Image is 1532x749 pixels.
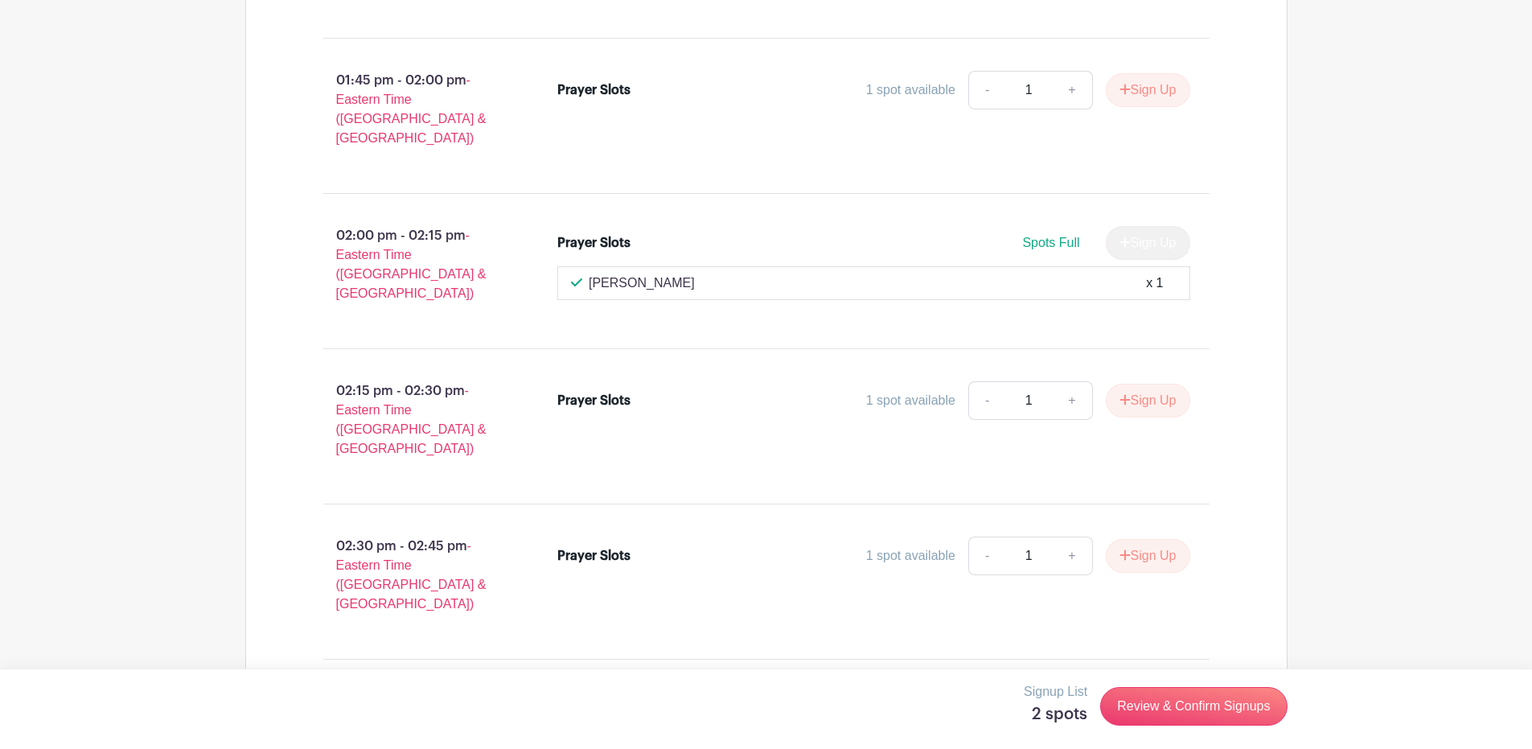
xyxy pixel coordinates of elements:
[336,539,487,611] span: - Eastern Time ([GEOGRAPHIC_DATA] & [GEOGRAPHIC_DATA])
[1146,274,1163,293] div: x 1
[1022,236,1079,249] span: Spots Full
[866,546,955,566] div: 1 spot available
[968,381,1005,420] a: -
[298,375,532,465] p: 02:15 pm - 02:30 pm
[336,228,487,300] span: - Eastern Time ([GEOGRAPHIC_DATA] & [GEOGRAPHIC_DATA])
[336,73,487,145] span: - Eastern Time ([GEOGRAPHIC_DATA] & [GEOGRAPHIC_DATA])
[1052,381,1092,420] a: +
[1052,537,1092,575] a: +
[298,220,532,310] p: 02:00 pm - 02:15 pm
[968,71,1005,109] a: -
[1024,705,1087,724] h5: 2 spots
[866,391,955,410] div: 1 spot available
[557,391,630,410] div: Prayer Slots
[298,64,532,154] p: 01:45 pm - 02:00 pm
[336,384,487,455] span: - Eastern Time ([GEOGRAPHIC_DATA] & [GEOGRAPHIC_DATA])
[1106,539,1190,573] button: Sign Up
[557,546,630,566] div: Prayer Slots
[1100,687,1287,726] a: Review & Confirm Signups
[968,537,1005,575] a: -
[866,80,955,100] div: 1 spot available
[298,530,532,620] p: 02:30 pm - 02:45 pm
[557,80,630,100] div: Prayer Slots
[557,233,630,253] div: Prayer Slots
[1106,73,1190,107] button: Sign Up
[1106,384,1190,418] button: Sign Up
[589,274,695,293] p: [PERSON_NAME]
[1024,682,1087,702] p: Signup List
[1052,71,1092,109] a: +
